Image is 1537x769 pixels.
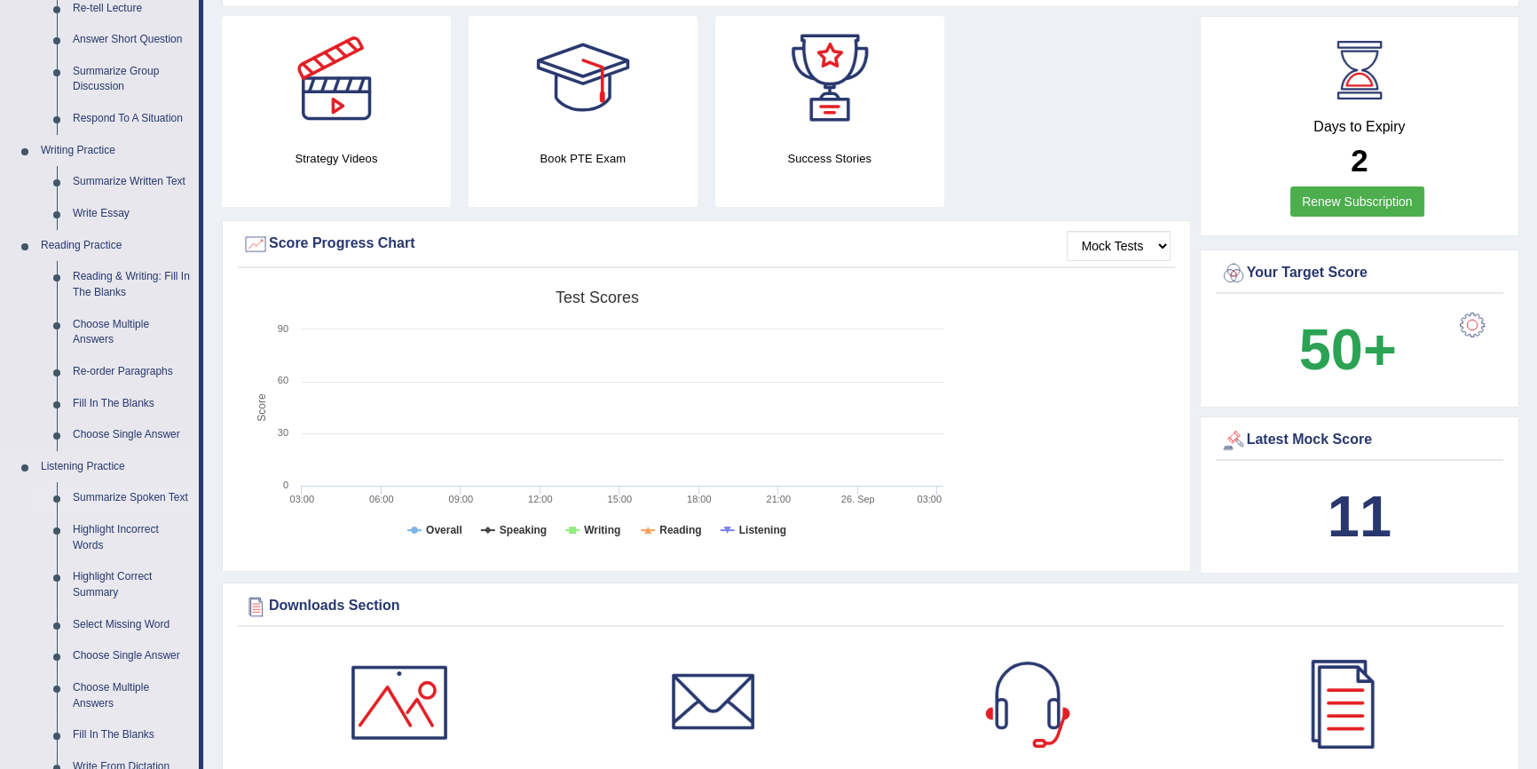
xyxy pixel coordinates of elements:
a: Write Essay [65,198,199,230]
tspan: Score [256,393,268,422]
text: 30 [278,427,288,438]
text: 90 [278,323,288,334]
a: Highlight Incorrect Words [65,514,199,561]
text: 12:00 [528,494,553,504]
a: Summarize Spoken Text [65,482,199,514]
h4: Strategy Videos [222,149,451,168]
b: 2 [1351,143,1368,178]
a: Writing Practice [33,135,199,167]
b: 11 [1328,484,1391,549]
tspan: Test scores [556,289,639,306]
a: Listening Practice [33,451,199,483]
a: Select Missing Word [65,609,199,641]
a: Choose Multiple Answers [65,309,199,356]
a: Choose Single Answer [65,640,199,672]
a: Highlight Correct Summary [65,561,199,608]
a: Summarize Written Text [65,166,199,198]
a: Summarize Group Discussion [65,56,199,103]
a: Re-order Paragraphs [65,356,199,388]
h4: Success Stories [715,149,944,168]
tspan: Writing [584,524,620,536]
text: 21:00 [766,494,791,504]
text: 0 [283,480,288,490]
tspan: Speaking [500,524,547,536]
div: Score Progress Chart [242,231,1170,258]
div: Latest Mock Score [1220,427,1500,454]
b: 50+ [1299,317,1397,382]
text: 03:00 [917,494,942,504]
div: Downloads Section [242,593,1499,620]
h4: Book PTE Exam [469,149,698,168]
a: Renew Subscription [1290,186,1424,217]
text: 15:00 [607,494,632,504]
text: 60 [278,375,288,385]
a: Reading & Writing: Fill In The Blanks [65,261,199,308]
text: 18:00 [687,494,712,504]
a: Choose Multiple Answers [65,672,199,719]
a: Reading Practice [33,230,199,262]
a: Answer Short Question [65,24,199,56]
div: Your Target Score [1220,260,1500,287]
tspan: 26. Sep [841,494,875,504]
a: Fill In The Blanks [65,719,199,751]
tspan: Overall [426,524,462,536]
text: 06:00 [369,494,394,504]
text: 03:00 [290,494,315,504]
a: Choose Single Answer [65,419,199,451]
a: Respond To A Situation [65,103,199,135]
tspan: Listening [739,524,786,536]
tspan: Reading [659,524,701,536]
h4: Days to Expiry [1220,119,1500,135]
text: 09:00 [449,494,474,504]
a: Fill In The Blanks [65,388,199,420]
